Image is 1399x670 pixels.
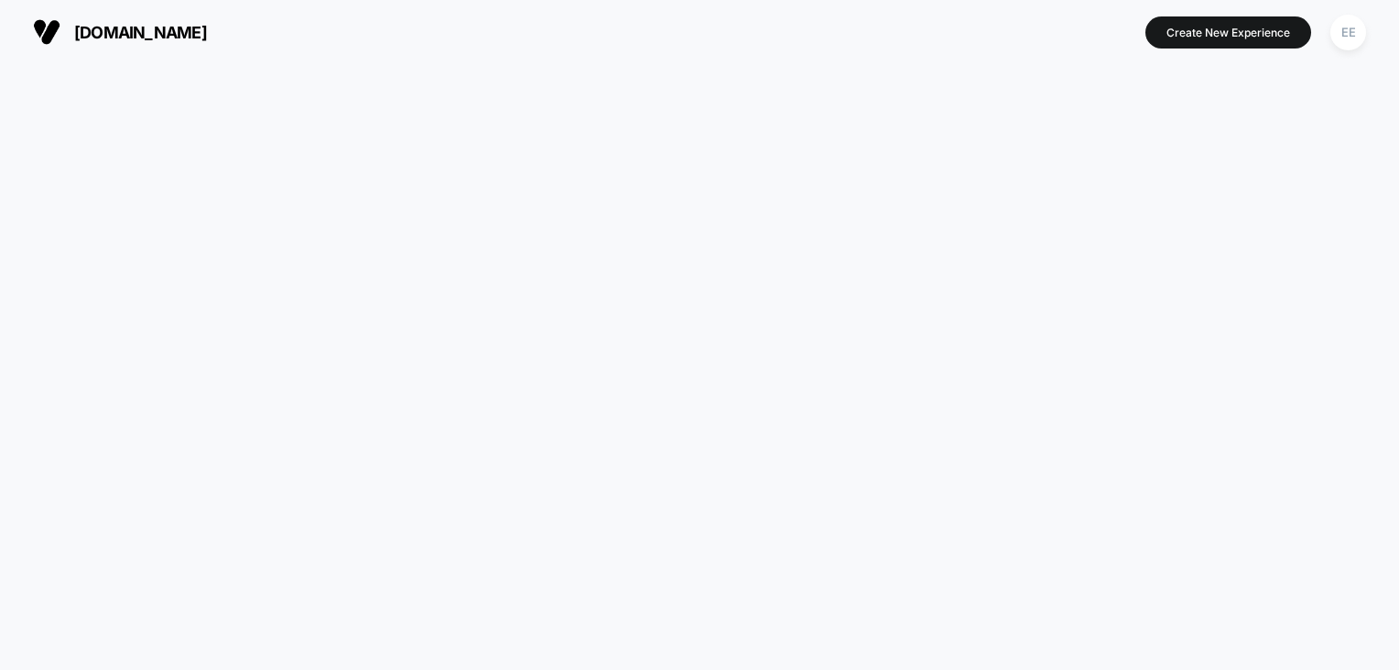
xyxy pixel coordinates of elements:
[27,17,212,47] button: [DOMAIN_NAME]
[1145,16,1311,49] button: Create New Experience
[1330,15,1366,50] div: EE
[1325,14,1372,51] button: EE
[33,18,60,46] img: Visually logo
[74,23,207,42] span: [DOMAIN_NAME]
